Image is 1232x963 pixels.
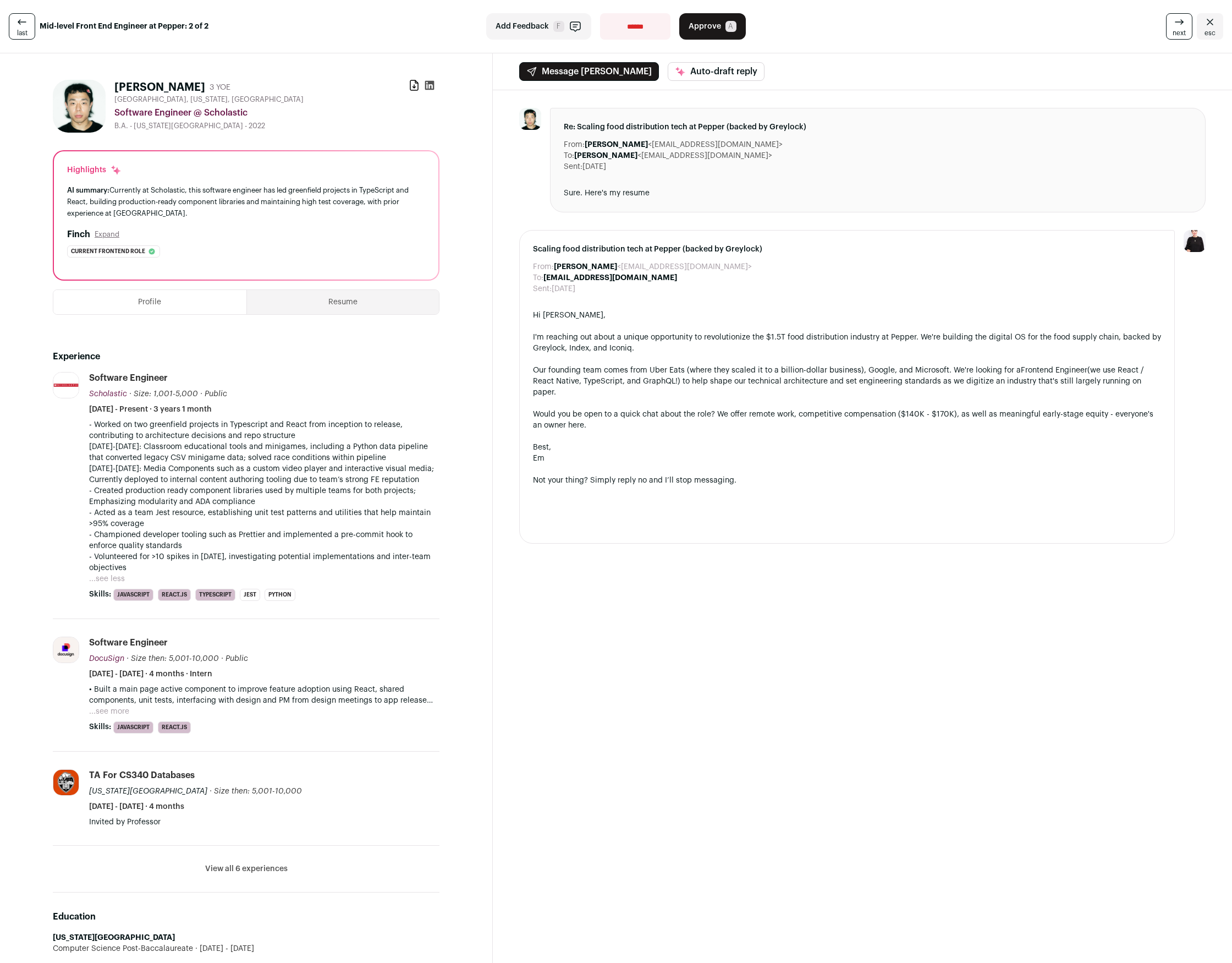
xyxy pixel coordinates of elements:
a: next [1166,13,1192,40]
li: Jest [240,589,260,601]
strong: Mid-level Front End Engineer at Pepper: 2 of 2 [40,21,208,32]
button: Auto-draft reply [668,62,765,81]
div: Currently at Scholastic, this software engineer has led greenfield projects in TypeScript and Rea... [67,184,425,219]
dd: <[EMAIL_ADDRESS][DOMAIN_NAME]> [554,261,752,272]
b: [PERSON_NAME] [585,141,648,149]
div: Software Engineer [89,637,168,649]
span: Approve [689,21,721,32]
p: • Built a main page active component to improve feature adoption using React, shared components, ... [89,684,439,706]
div: Software Engineer @ Scholastic [114,106,439,119]
span: Skills: [89,721,111,732]
span: · Size: 1,001-5,000 [129,390,198,398]
button: Resume [247,290,439,314]
li: React.js [158,721,191,734]
b: [EMAIL_ADDRESS][DOMAIN_NAME] [543,274,677,282]
span: Add Feedback [496,21,549,32]
div: Not your thing? Simply reply no and I’ll stop messaging. [533,475,1161,486]
a: last [9,13,35,40]
h2: Finch [67,228,90,241]
dd: [DATE] [552,283,575,294]
span: A [725,21,736,32]
div: Best, [533,442,1161,453]
div: Em [533,453,1161,464]
dt: From: [564,139,585,150]
span: esc [1204,29,1215,37]
span: Public [205,390,227,398]
dd: <[EMAIL_ADDRESS][DOMAIN_NAME]> [585,139,783,150]
b: [PERSON_NAME] [574,152,637,160]
div: Highlights [67,165,122,176]
span: Scholastic [89,390,127,398]
div: B.A. - [US_STATE][GEOGRAPHIC_DATA] - 2022 [114,122,439,130]
span: · Size then: 5,001-10,000 [127,655,219,663]
dt: From: [533,261,554,272]
dd: <[EMAIL_ADDRESS][DOMAIN_NAME]> [574,150,772,161]
span: Current frontend role [71,246,145,257]
button: ...see more [89,706,129,717]
p: - Championed developer tooling such as Prettier and implemented a pre-commit hook to enforce qual... [89,529,439,551]
dd: [DATE] [582,161,606,172]
div: Sure. Here's my resume [564,188,1192,199]
button: Profile [53,290,246,314]
span: · Size then: 5,001-10,000 [210,787,302,795]
img: 5b8a7f8c0c97b8c92aa872ef1c0d16ad3f4de4dbda5aee141b40e4d686c4191c.jpg [53,373,79,398]
img: 143b3d01c886e16d05a48ed1ec7ddc45a06e39b0fcbd5dd640ce5f31d6d0a7cc.jpg [519,108,541,130]
div: I'm reaching out about a unique opportunity to revolutionize the $1.5T food distribution industry... [533,332,1161,354]
b: [PERSON_NAME] [554,263,617,271]
img: 5c9ef053eb81c193ce6bf4a897614ed5d2dc15d854c0bedb3c9651017f004650.jpg [53,637,79,663]
div: Would you be open to a quick chat about the role? We offer remote work, competitive compensation ... [533,409,1161,431]
span: [DATE] - Present · 3 years 1 month [89,404,212,415]
a: Frontend Engineer [1021,366,1087,374]
div: Computer Science Post-Baccalaureate [53,943,439,954]
span: last [17,29,28,37]
div: Our founding team comes from Uber Eats (where they scaled it to a billion-dollar business), Googl... [533,365,1161,398]
dt: Sent: [564,161,582,172]
button: View all 6 experiences [205,863,288,874]
button: ...see less [89,573,125,584]
p: Invited by Professor [89,817,439,828]
dt: To: [564,150,574,161]
span: AI summary: [67,187,109,194]
span: [DATE] - [DATE] · 4 months · Intern [89,669,212,680]
span: Skills: [89,589,111,600]
a: Close [1197,13,1223,40]
h2: Education [53,910,439,923]
img: 9240684-medium_jpg [1184,230,1206,252]
li: TypeScript [195,589,235,601]
button: Message [PERSON_NAME] [519,62,659,81]
img: 143b3d01c886e16d05a48ed1ec7ddc45a06e39b0fcbd5dd640ce5f31d6d0a7cc.jpg [53,80,106,133]
h2: Experience [53,350,439,363]
dt: Sent: [533,283,552,294]
li: Python [265,589,295,601]
span: · [200,389,202,400]
li: JavaScript [113,589,153,601]
p: - Acted as a team Jest resource, establishing unit test patterns and utilities that help maintain... [89,507,439,529]
div: Hi [PERSON_NAME], [533,310,1161,321]
div: TA for CS340 Databases [89,769,195,781]
span: Scaling food distribution tech at Pepper (backed by Greylock) [533,244,1161,255]
span: [DATE] - [DATE] [193,943,254,954]
strong: [US_STATE][GEOGRAPHIC_DATA] [53,934,175,942]
button: Expand [95,230,119,239]
div: Software Engineer [89,372,168,384]
span: next [1173,29,1186,37]
span: · [221,653,223,664]
p: - Worked on two greenfield projects in Typescript and React from inception to release, contributi... [89,419,439,485]
span: [DATE] - [DATE] · 4 months [89,801,184,812]
div: 3 YOE [210,82,230,93]
li: React.js [158,589,191,601]
span: [US_STATE][GEOGRAPHIC_DATA] [89,787,207,795]
dt: To: [533,272,543,283]
span: F [553,21,564,32]
span: [GEOGRAPHIC_DATA], [US_STATE], [GEOGRAPHIC_DATA] [114,95,304,104]
span: Public [226,655,248,663]
button: Add Feedback F [486,13,591,40]
span: DocuSign [89,655,124,663]
p: - Volunteered for >10 spikes in [DATE], investigating potential implementations and inter-team ob... [89,551,439,573]
p: - Created production ready component libraries used by multiple teams for both projects; Emphasiz... [89,485,439,507]
button: Approve A [679,13,746,40]
h1: [PERSON_NAME] [114,80,205,95]
li: JavaScript [113,721,153,734]
img: bce26c38f45fdd43c7883b15ab8d1afb58bc0e8d5e970a496025e2ab768e8ecd [53,770,79,795]
span: Re: Scaling food distribution tech at Pepper (backed by Greylock) [564,122,1192,133]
